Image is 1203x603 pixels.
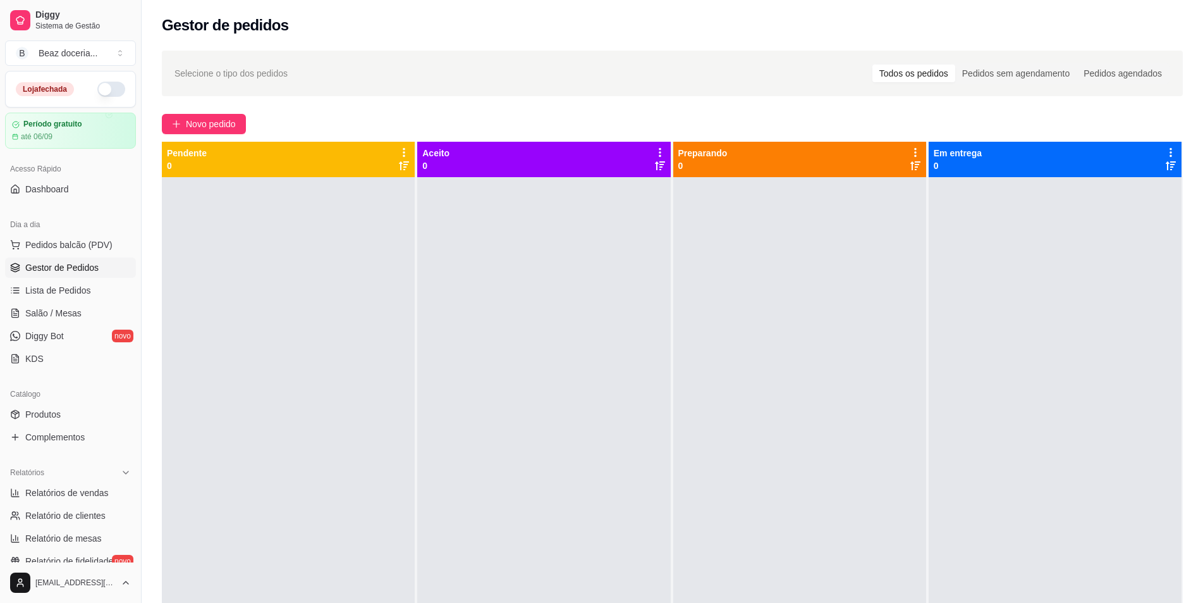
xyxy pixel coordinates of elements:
button: Select a team [5,40,136,66]
a: Gestor de Pedidos [5,258,136,278]
span: plus [172,120,181,128]
a: Diggy Botnovo [5,326,136,346]
span: Produtos [25,408,61,421]
p: 0 [167,159,207,172]
a: Relatório de clientes [5,506,136,526]
p: 0 [934,159,982,172]
a: Salão / Mesas [5,303,136,323]
button: Pedidos balcão (PDV) [5,235,136,255]
p: 0 [422,159,449,172]
article: até 06/09 [21,132,52,142]
a: KDS [5,349,136,369]
span: Diggy Bot [25,330,64,342]
span: KDS [25,352,44,365]
button: Novo pedido [162,114,246,134]
a: Relatório de mesas [5,528,136,549]
div: Beaz doceria ... [39,47,97,59]
p: Aceito [422,147,449,159]
p: Em entrega [934,147,982,159]
div: Loja fechada [16,82,74,96]
span: Relatórios [10,468,44,478]
article: Período gratuito [23,120,82,129]
div: Pedidos agendados [1077,65,1169,82]
div: Acesso Rápido [5,159,136,179]
button: [EMAIL_ADDRESS][DOMAIN_NAME] [5,568,136,598]
span: Diggy [35,9,131,21]
span: B [16,47,28,59]
div: Catálogo [5,384,136,404]
span: Gestor de Pedidos [25,261,99,274]
span: Pedidos balcão (PDV) [25,239,113,251]
span: Complementos [25,431,85,444]
div: Todos os pedidos [872,65,955,82]
div: Dia a dia [5,214,136,235]
a: Relatórios de vendas [5,483,136,503]
span: Relatório de fidelidade [25,555,113,568]
button: Alterar Status [97,82,125,97]
span: Novo pedido [186,117,236,131]
span: [EMAIL_ADDRESS][DOMAIN_NAME] [35,578,116,588]
span: Sistema de Gestão [35,21,131,31]
a: Relatório de fidelidadenovo [5,551,136,571]
a: Complementos [5,427,136,447]
p: Pendente [167,147,207,159]
a: DiggySistema de Gestão [5,5,136,35]
span: Relatório de mesas [25,532,102,545]
div: Pedidos sem agendamento [955,65,1077,82]
span: Lista de Pedidos [25,284,91,297]
span: Relatório de clientes [25,509,106,522]
p: Preparando [678,147,728,159]
span: Selecione o tipo dos pedidos [174,66,288,80]
a: Lista de Pedidos [5,280,136,301]
h2: Gestor de pedidos [162,15,289,35]
a: Produtos [5,404,136,425]
span: Dashboard [25,183,69,196]
span: Relatórios de vendas [25,487,109,499]
p: 0 [678,159,728,172]
a: Período gratuitoaté 06/09 [5,113,136,149]
a: Dashboard [5,179,136,199]
span: Salão / Mesas [25,307,82,320]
